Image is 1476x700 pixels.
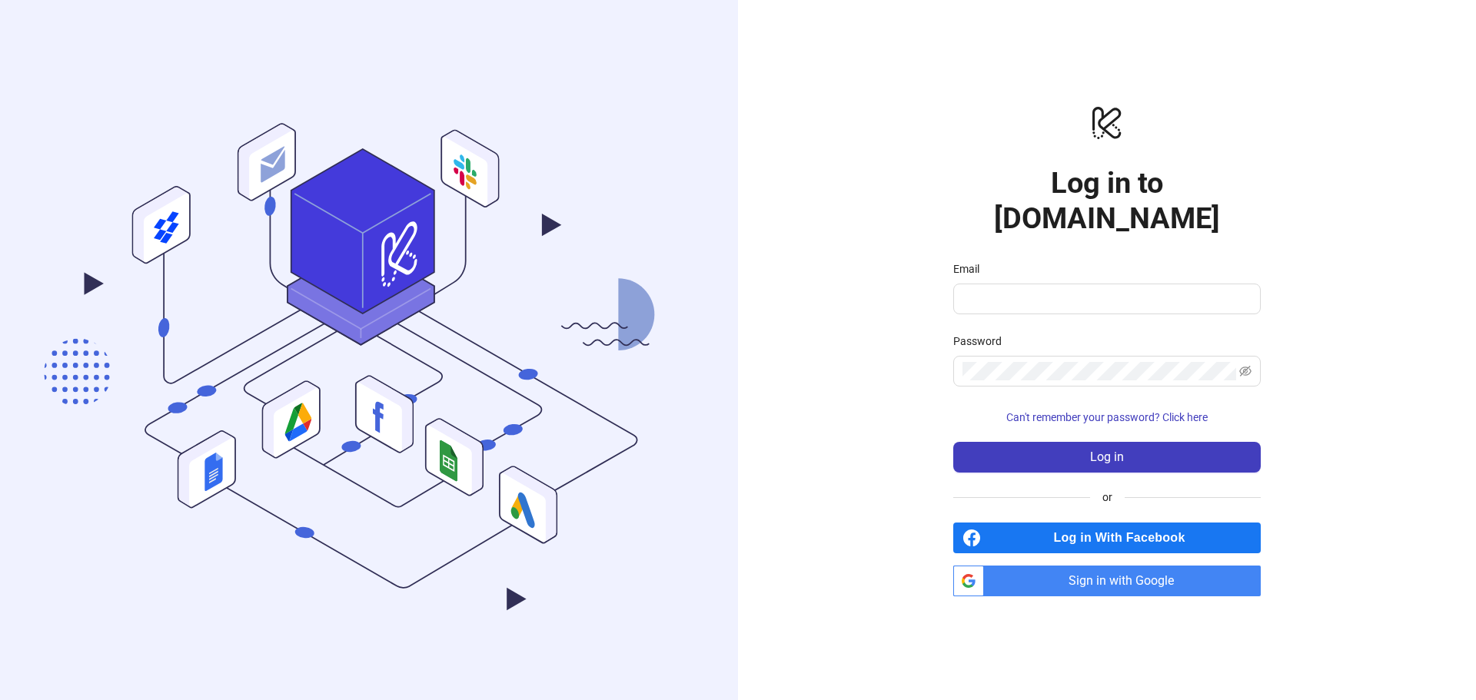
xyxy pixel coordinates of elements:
[953,442,1261,473] button: Log in
[962,362,1236,380] input: Password
[953,333,1012,350] label: Password
[953,411,1261,423] a: Can't remember your password? Click here
[1239,365,1252,377] span: eye-invisible
[953,523,1261,553] a: Log in With Facebook
[1090,489,1125,506] span: or
[953,165,1261,236] h1: Log in to [DOMAIN_NAME]
[1006,411,1208,423] span: Can't remember your password? Click here
[990,566,1261,596] span: Sign in with Google
[962,290,1248,308] input: Email
[953,566,1261,596] a: Sign in with Google
[953,260,989,277] label: Email
[953,405,1261,430] button: Can't remember your password? Click here
[987,523,1261,553] span: Log in With Facebook
[1090,450,1124,464] span: Log in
